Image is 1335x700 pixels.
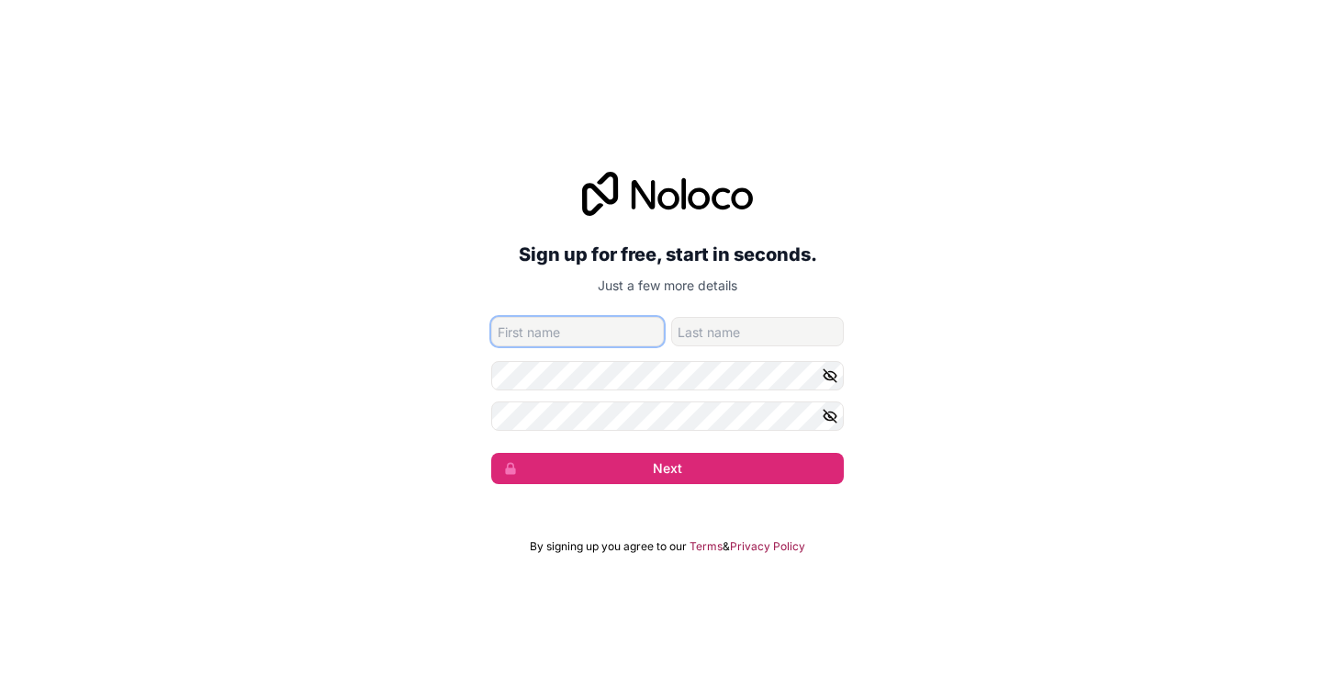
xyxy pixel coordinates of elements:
a: Terms [690,539,723,554]
input: Password [491,361,844,390]
span: & [723,539,730,554]
input: given-name [491,317,664,346]
button: Next [491,453,844,484]
input: Confirm password [491,401,844,431]
input: family-name [671,317,844,346]
span: By signing up you agree to our [530,539,687,554]
a: Privacy Policy [730,539,805,554]
p: Just a few more details [491,277,844,295]
h2: Sign up for free, start in seconds. [491,238,844,271]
